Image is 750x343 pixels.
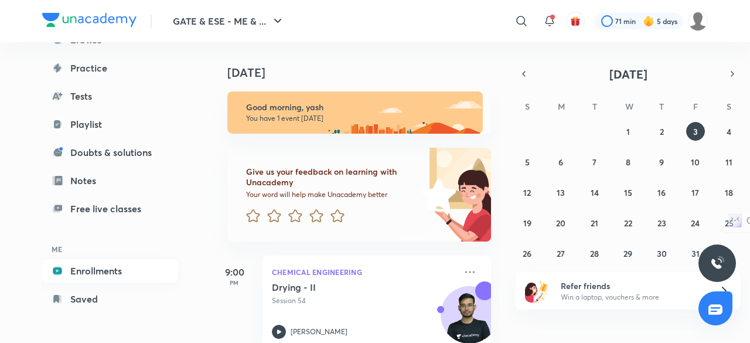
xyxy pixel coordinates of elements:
[551,183,570,202] button: October 13, 2025
[42,113,178,136] a: Playlist
[624,218,632,229] abbr: October 22, 2025
[518,183,537,202] button: October 12, 2025
[657,218,666,229] abbr: October 23, 2025
[42,287,178,311] a: Saved
[561,280,705,292] h6: Refer friends
[619,244,637,263] button: October 29, 2025
[551,244,570,263] button: October 27, 2025
[558,157,563,168] abbr: October 6, 2025
[691,248,700,259] abbr: October 31, 2025
[518,213,537,232] button: October 19, 2025
[720,152,738,171] button: October 11, 2025
[551,213,570,232] button: October 20, 2025
[710,256,724,270] img: ttu
[291,327,347,337] p: [PERSON_NAME]
[686,244,705,263] button: October 31, 2025
[246,190,417,199] p: Your word will help make Unacademy better
[42,239,178,259] h6: ME
[686,122,705,141] button: October 3, 2025
[720,122,738,141] button: October 4, 2025
[693,101,698,112] abbr: Friday
[42,197,178,220] a: Free live classes
[551,152,570,171] button: October 6, 2025
[693,126,698,137] abbr: October 3, 2025
[660,126,664,137] abbr: October 2, 2025
[720,183,738,202] button: October 18, 2025
[657,187,666,198] abbr: October 16, 2025
[525,279,548,303] img: referral
[227,66,503,80] h4: [DATE]
[585,244,604,263] button: October 28, 2025
[556,218,565,229] abbr: October 20, 2025
[691,218,700,229] abbr: October 24, 2025
[619,152,637,171] button: October 8, 2025
[523,187,531,198] abbr: October 12, 2025
[659,101,664,112] abbr: Thursday
[42,141,178,164] a: Doubts & solutions
[725,157,732,168] abbr: October 11, 2025
[652,213,671,232] button: October 23, 2025
[686,183,705,202] button: October 17, 2025
[626,157,630,168] abbr: October 8, 2025
[686,152,705,171] button: October 10, 2025
[246,167,417,188] h6: Give us your feedback on learning with Unacademy
[518,244,537,263] button: October 26, 2025
[609,66,647,82] span: [DATE]
[727,101,731,112] abbr: Saturday
[686,213,705,232] button: October 24, 2025
[619,122,637,141] button: October 1, 2025
[523,218,531,229] abbr: October 19, 2025
[518,152,537,171] button: October 5, 2025
[619,183,637,202] button: October 15, 2025
[626,126,630,137] abbr: October 1, 2025
[42,13,137,27] img: Company Logo
[688,11,708,31] img: yash Singh
[561,292,705,303] p: Win a laptop, vouchers & more
[525,157,530,168] abbr: October 5, 2025
[558,101,565,112] abbr: Monday
[725,187,733,198] abbr: October 18, 2025
[625,101,633,112] abbr: Wednesday
[691,187,699,198] abbr: October 17, 2025
[591,187,599,198] abbr: October 14, 2025
[592,157,596,168] abbr: October 7, 2025
[246,102,472,113] h6: Good morning, yash
[585,152,604,171] button: October 7, 2025
[42,13,137,30] a: Company Logo
[624,187,632,198] abbr: October 15, 2025
[227,91,483,134] img: morning
[591,218,598,229] abbr: October 21, 2025
[643,15,654,27] img: streak
[652,122,671,141] button: October 2, 2025
[720,213,738,232] button: October 25, 2025
[566,12,585,30] button: avatar
[623,248,632,259] abbr: October 29, 2025
[166,9,292,33] button: GATE & ESE - ME & ...
[727,126,731,137] abbr: October 4, 2025
[657,248,667,259] abbr: October 30, 2025
[272,296,456,306] p: Session 54
[42,169,178,192] a: Notes
[652,244,671,263] button: October 30, 2025
[557,248,565,259] abbr: October 27, 2025
[42,56,178,80] a: Practice
[42,259,178,283] a: Enrollments
[659,157,664,168] abbr: October 9, 2025
[211,265,258,279] h5: 9:00
[523,248,531,259] abbr: October 26, 2025
[272,281,418,293] h5: Drying - II
[592,101,597,112] abbr: Tuesday
[585,183,604,202] button: October 14, 2025
[381,148,491,242] img: feedback_image
[525,101,530,112] abbr: Sunday
[691,157,700,168] abbr: October 10, 2025
[590,248,599,259] abbr: October 28, 2025
[557,187,565,198] abbr: October 13, 2025
[532,66,724,82] button: [DATE]
[652,183,671,202] button: October 16, 2025
[652,152,671,171] button: October 9, 2025
[585,213,604,232] button: October 21, 2025
[272,265,456,279] p: Chemical Engineering
[246,114,472,123] p: You have 1 event [DATE]
[42,84,178,108] a: Tests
